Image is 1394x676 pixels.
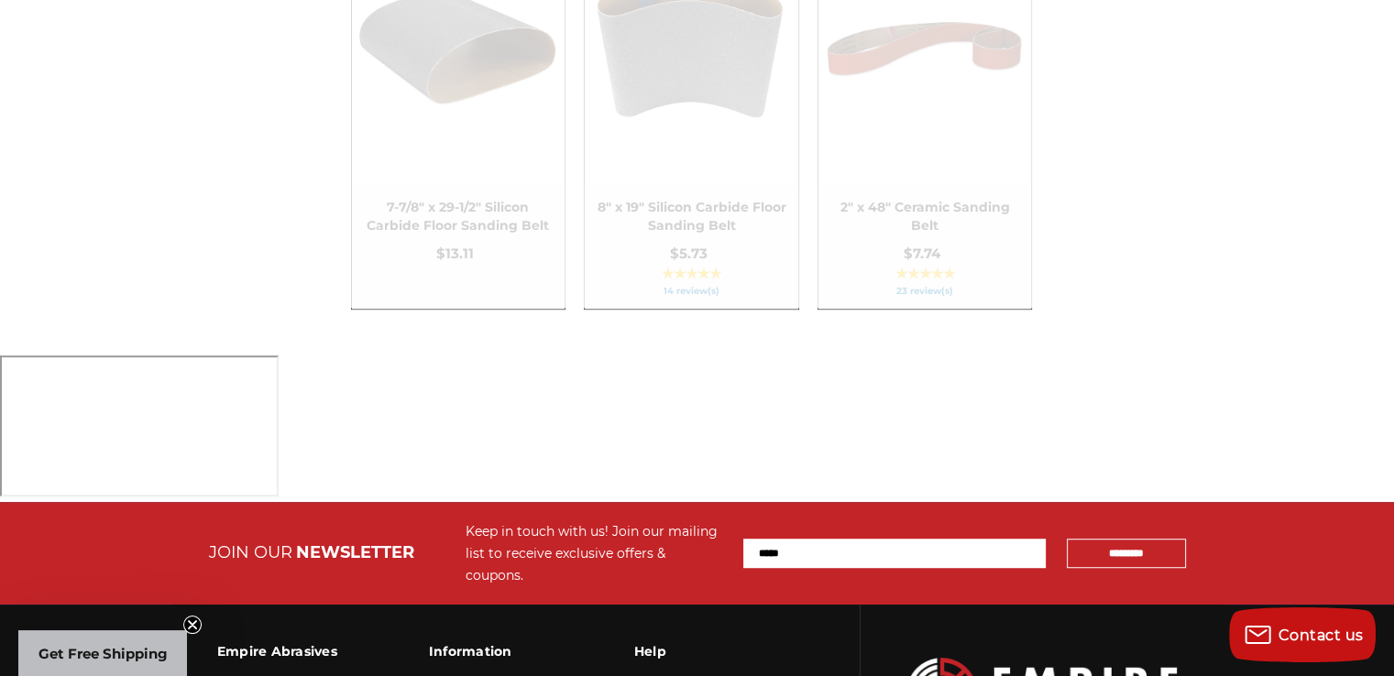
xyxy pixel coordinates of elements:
h3: Empire Abrasives [217,632,337,671]
div: Keep in touch with us! Join our mailing list to receive exclusive offers & coupons. [466,520,725,586]
span: Contact us [1279,627,1364,644]
span: NEWSLETTER [296,542,414,562]
button: Contact us [1229,607,1376,662]
span: JOIN OUR [209,542,292,562]
span: Get Free Shipping [38,645,168,662]
button: Close teaser [183,616,202,634]
h3: Help [634,632,758,671]
div: Get Free ShippingClose teaser [18,630,187,676]
h3: Information [429,632,543,671]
